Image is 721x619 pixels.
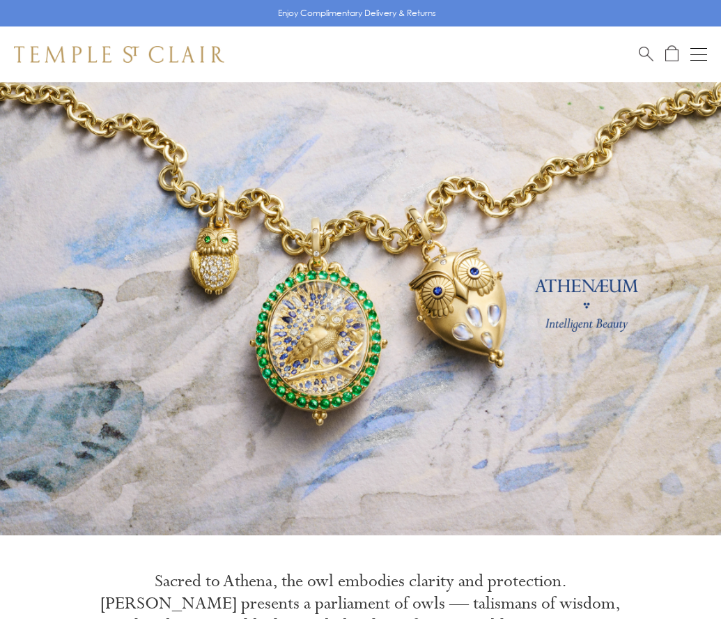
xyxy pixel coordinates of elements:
p: Enjoy Complimentary Delivery & Returns [278,6,436,20]
a: Search [639,45,653,63]
img: Temple St. Clair [14,46,224,63]
button: Open navigation [690,46,707,63]
a: Open Shopping Bag [665,45,679,63]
